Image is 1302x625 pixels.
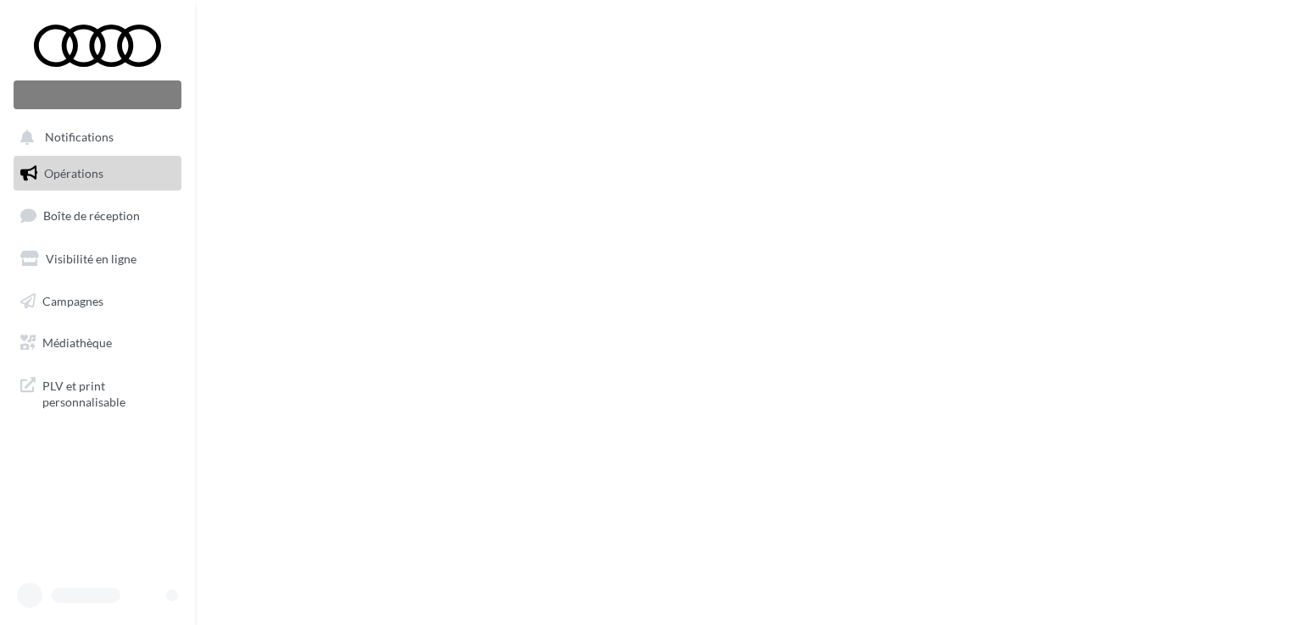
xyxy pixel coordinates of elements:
[43,208,140,223] span: Boîte de réception
[10,241,185,277] a: Visibilité en ligne
[14,80,181,109] div: Nouvelle campagne
[45,130,114,145] span: Notifications
[42,374,175,411] span: PLV et print personnalisable
[46,252,136,266] span: Visibilité en ligne
[10,368,185,418] a: PLV et print personnalisable
[44,166,103,180] span: Opérations
[10,284,185,319] a: Campagnes
[10,156,185,191] a: Opérations
[42,293,103,307] span: Campagnes
[10,197,185,234] a: Boîte de réception
[10,325,185,361] a: Médiathèque
[42,335,112,350] span: Médiathèque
